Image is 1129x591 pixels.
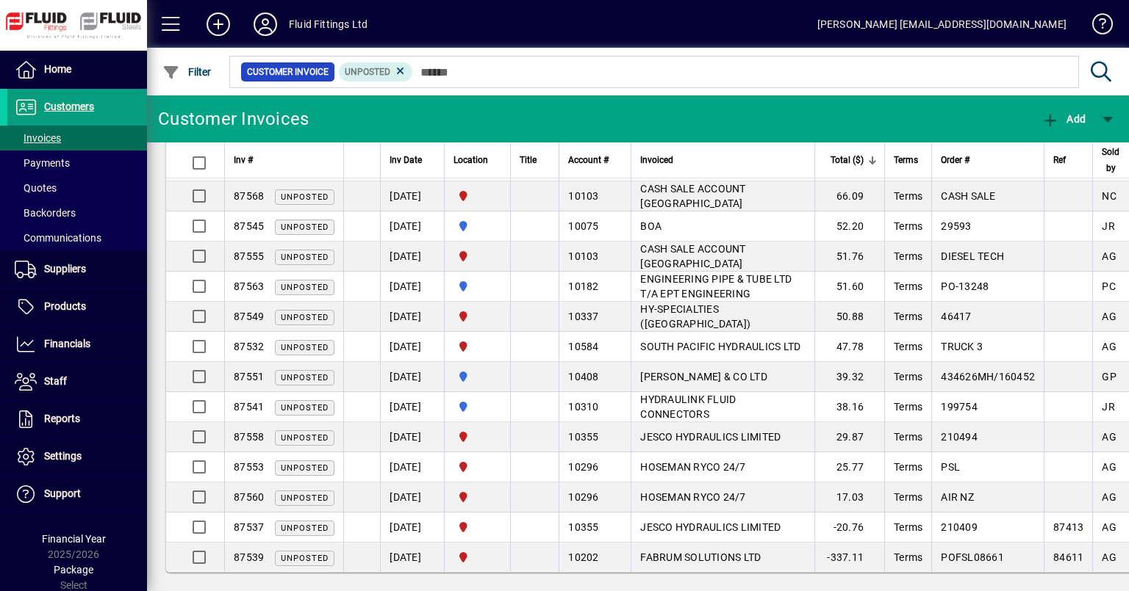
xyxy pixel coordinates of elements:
[520,152,537,168] span: Title
[814,482,884,512] td: 17.03
[380,422,444,452] td: [DATE]
[1102,341,1117,352] span: AG
[824,152,877,168] div: Total ($)
[1102,311,1117,322] span: AG
[7,225,147,250] a: Communications
[814,392,884,422] td: 38.16
[568,341,598,352] span: 10584
[894,521,922,533] span: Terms
[234,401,264,413] span: 87541
[234,152,334,168] div: Inv #
[1102,521,1117,533] span: AG
[941,551,1004,563] span: POFSL08661
[234,431,264,443] span: 87558
[941,190,995,202] span: CASH SALE
[7,251,147,288] a: Suppliers
[640,183,745,209] span: CASH SALE ACCOUNT [GEOGRAPHIC_DATA]
[640,431,781,443] span: JESCO HYDRAULICS LIMITED
[281,523,329,533] span: Unposted
[390,152,435,168] div: Inv Date
[44,413,80,424] span: Reports
[1042,113,1086,125] span: Add
[640,461,745,473] span: HOSEMAN RYCO 24/7
[281,373,329,382] span: Unposted
[7,175,147,200] a: Quotes
[894,431,922,443] span: Terms
[894,152,918,168] span: Terms
[454,429,501,445] span: CHRISTCHURCH
[814,362,884,392] td: 39.32
[894,341,922,352] span: Terms
[15,157,70,169] span: Payments
[7,363,147,400] a: Staff
[454,489,501,505] span: CHRISTCHURCH
[281,554,329,563] span: Unposted
[568,371,598,382] span: 10408
[44,263,86,275] span: Suppliers
[1102,144,1119,176] span: Sold by
[44,375,67,387] span: Staff
[234,491,264,503] span: 87560
[7,200,147,225] a: Backorders
[1102,190,1117,202] span: NC
[44,487,81,499] span: Support
[941,152,969,168] span: Order #
[234,220,264,232] span: 87545
[1102,401,1115,413] span: JR
[7,51,147,88] a: Home
[1102,551,1117,563] span: AG
[894,461,922,473] span: Terms
[814,422,884,452] td: 29.87
[640,152,806,168] div: Invoiced
[568,551,598,563] span: 10202
[454,549,501,565] span: CHRISTCHURCH
[247,65,329,79] span: Customer Invoice
[7,126,147,151] a: Invoices
[894,220,922,232] span: Terms
[281,313,329,322] span: Unposted
[159,59,215,85] button: Filter
[7,289,147,325] a: Products
[162,66,212,78] span: Filter
[281,343,329,352] span: Unposted
[1081,3,1111,51] a: Knowledge Base
[390,152,422,168] span: Inv Date
[640,243,745,269] span: CASH SALE ACCOUNT [GEOGRAPHIC_DATA]
[454,188,501,204] span: CHRISTCHURCH
[568,220,598,232] span: 10075
[234,341,264,352] span: 87532
[454,308,501,324] span: CHRISTCHURCH
[1053,551,1083,563] span: 84611
[281,463,329,473] span: Unposted
[158,107,309,131] div: Customer Invoices
[814,543,884,572] td: -337.11
[380,332,444,362] td: [DATE]
[380,242,444,272] td: [DATE]
[1053,152,1083,168] div: Ref
[640,521,781,533] span: JESCO HYDRAULICS LIMITED
[345,67,390,77] span: Unposted
[520,152,550,168] div: Title
[814,452,884,482] td: 25.77
[454,459,501,475] span: CHRISTCHURCH
[1102,280,1116,292] span: PC
[44,338,90,349] span: Financials
[568,152,609,168] span: Account #
[831,152,864,168] span: Total ($)
[894,250,922,262] span: Terms
[814,512,884,543] td: -20.76
[894,491,922,503] span: Terms
[1102,461,1117,473] span: AG
[941,521,978,533] span: 210409
[15,182,57,194] span: Quotes
[894,401,922,413] span: Terms
[640,551,761,563] span: FABRUM SOLUTIONS LTD
[640,491,745,503] span: HOSEMAN RYCO 24/7
[640,220,662,232] span: BOA
[7,438,147,475] a: Settings
[1102,250,1117,262] span: AG
[568,152,622,168] div: Account #
[7,476,147,512] a: Support
[941,431,978,443] span: 210494
[568,461,598,473] span: 10296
